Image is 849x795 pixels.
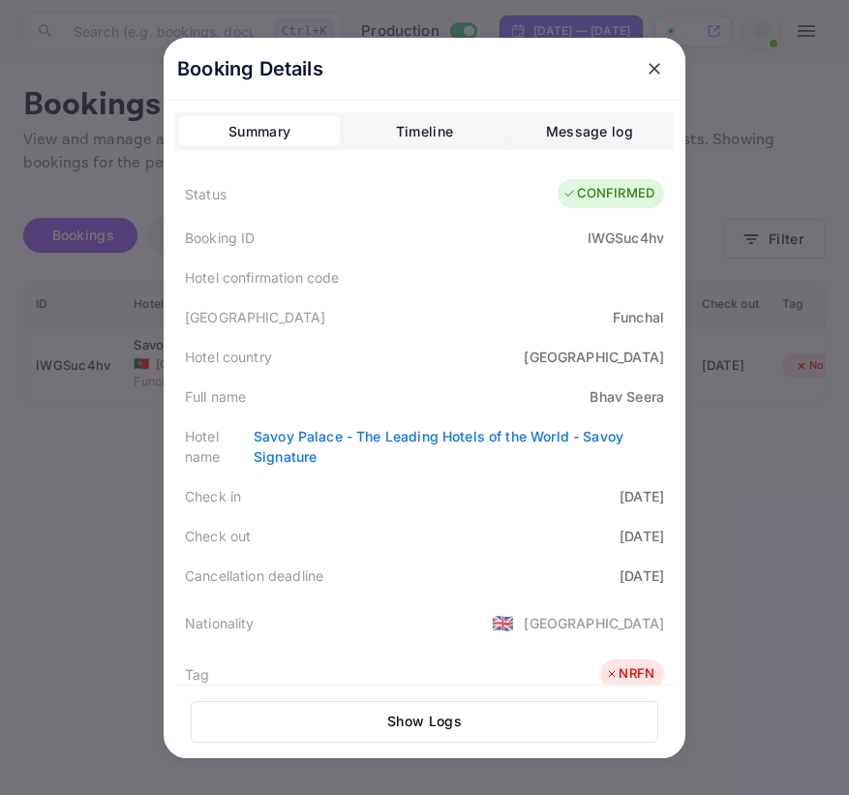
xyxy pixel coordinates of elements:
[185,307,326,327] div: [GEOGRAPHIC_DATA]
[185,664,209,685] div: Tag
[605,664,654,684] div: NRFN
[613,307,664,327] div: Funchal
[590,386,664,407] div: Bhav Seera
[179,116,340,147] button: Summary
[185,184,227,204] div: Status
[185,267,339,288] div: Hotel confirmation code
[228,120,290,143] div: Summary
[185,526,251,546] div: Check out
[191,701,658,743] button: Show Logs
[524,347,664,367] div: [GEOGRAPHIC_DATA]
[562,184,654,203] div: CONFIRMED
[185,613,255,633] div: Nationality
[524,613,664,633] div: [GEOGRAPHIC_DATA]
[185,347,272,367] div: Hotel country
[546,120,633,143] div: Message log
[344,116,504,147] button: Timeline
[396,120,453,143] div: Timeline
[620,486,664,506] div: [DATE]
[509,116,670,147] button: Message log
[185,228,256,248] div: Booking ID
[492,605,514,640] span: United States
[185,566,323,586] div: Cancellation deadline
[185,386,246,407] div: Full name
[637,51,672,86] button: close
[185,486,241,506] div: Check in
[254,428,623,465] a: Savoy Palace - The Leading Hotels of the World - Savoy Signature
[185,426,254,467] div: Hotel name
[620,566,664,586] div: [DATE]
[620,526,664,546] div: [DATE]
[177,54,323,83] p: Booking Details
[588,228,664,248] div: IWGSuc4hv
